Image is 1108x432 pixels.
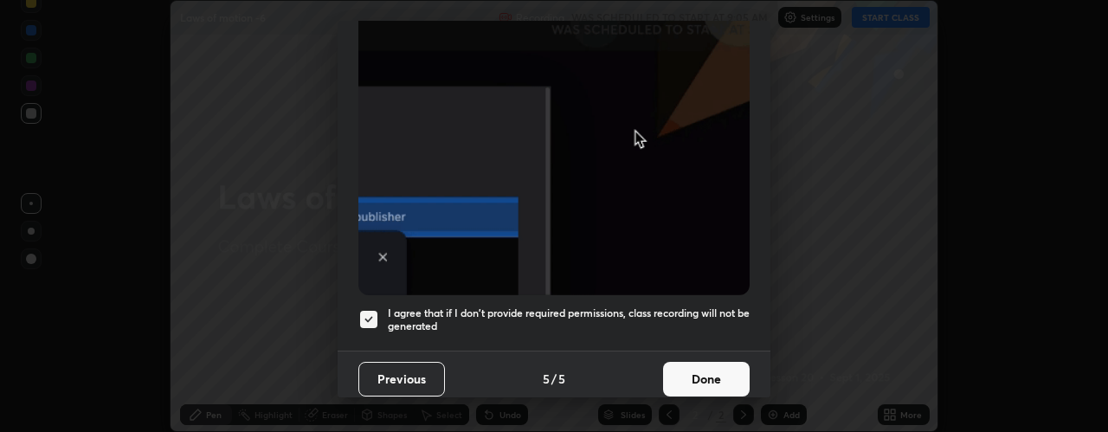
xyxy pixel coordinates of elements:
[558,370,565,388] h4: 5
[543,370,550,388] h4: 5
[358,362,445,397] button: Previous
[663,362,750,397] button: Done
[388,306,750,333] h5: I agree that if I don't provide required permissions, class recording will not be generated
[551,370,557,388] h4: /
